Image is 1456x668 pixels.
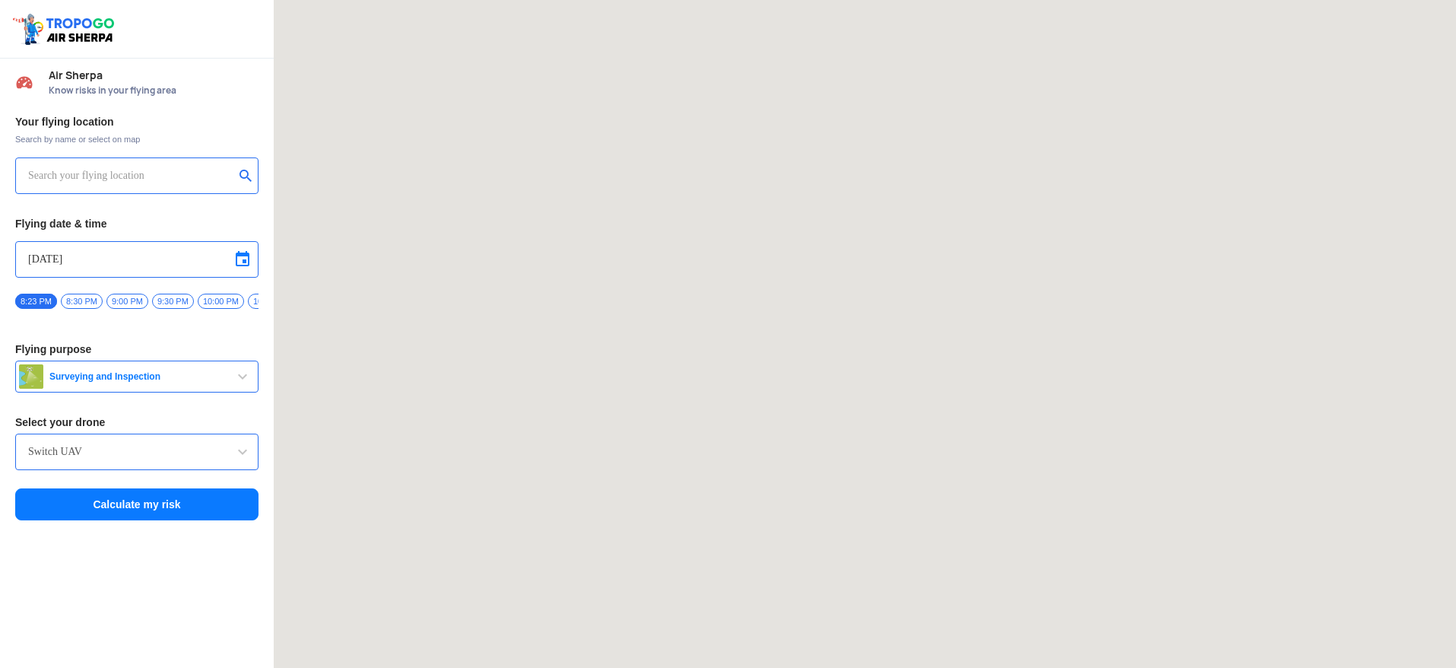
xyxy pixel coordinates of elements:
span: 10:00 PM [198,294,244,309]
span: 8:23 PM [15,294,57,309]
span: 8:30 PM [61,294,103,309]
h3: Flying purpose [15,344,259,355]
h3: Select your drone [15,417,259,428]
span: Surveying and Inspection [43,371,233,383]
h3: Flying date & time [15,218,259,229]
img: ic_tgdronemaps.svg [11,11,119,46]
img: survey.png [19,364,43,389]
span: Air Sherpa [49,69,259,81]
h3: Your flying location [15,116,259,127]
button: Surveying and Inspection [15,361,259,393]
input: Search your flying location [28,167,234,185]
img: Risk Scores [15,73,33,91]
input: Search by name or Brand [28,443,246,461]
button: Calculate my risk [15,488,259,520]
input: Select Date [28,250,246,269]
span: Search by name or select on map [15,133,259,145]
span: Know risks in your flying area [49,84,259,97]
span: 9:30 PM [152,294,194,309]
span: 10:30 PM [248,294,294,309]
span: 9:00 PM [106,294,148,309]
